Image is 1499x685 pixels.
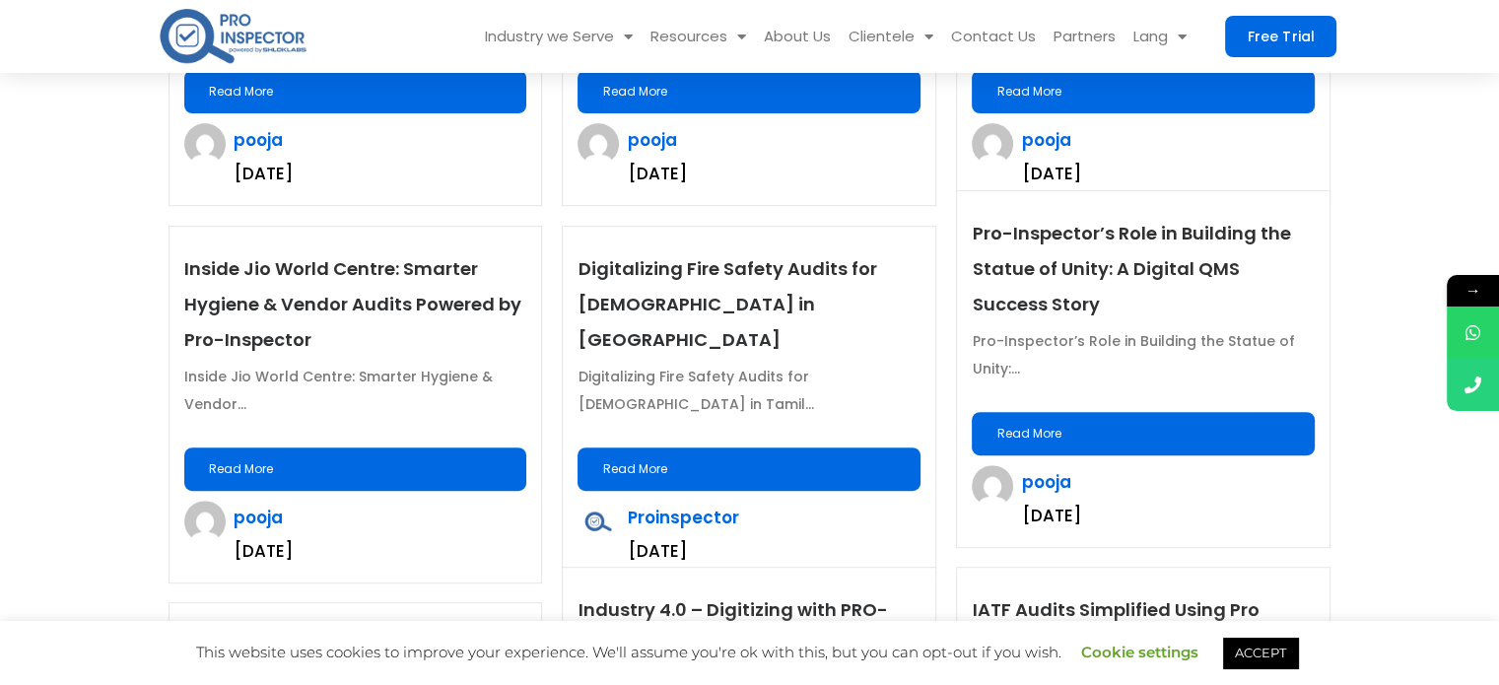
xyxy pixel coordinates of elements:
a: pooja [1021,470,1070,494]
a: pooja [234,128,283,152]
a: pooja [627,128,676,152]
a: Read More [972,70,1315,113]
time: [DATE] [1021,504,1080,527]
span: Free Trial [1248,30,1314,43]
a: Read More [184,447,527,491]
a: Industry 4.0 – Digitizing with PRO-INSPECTOR in [DATE] [578,597,887,657]
img: pro-inspector-logo [158,5,308,67]
time: [DATE] [1021,162,1080,185]
a: pooja [234,506,283,529]
p: Inside Jio World Centre: Smarter Hygiene & Vendor... [184,363,527,418]
time: [DATE] [627,539,686,563]
time: [DATE] [234,539,293,563]
p: Pro-Inspector’s Role in Building the Statue of Unity:... [972,327,1315,382]
img: pooja [972,123,1013,165]
p: Digitalizing Fire Safety Audits for [DEMOGRAPHIC_DATA] in Tamil... [578,363,920,418]
a: Proinspector [627,506,738,529]
time: [DATE] [627,162,686,185]
a: Read More [578,447,920,491]
span: → [1447,275,1499,307]
a: Read More [972,412,1315,455]
img: pooja [184,123,226,165]
a: Inside Jio World Centre: Smarter Hygiene & Vendor Audits Powered by Pro-Inspector [184,256,521,352]
a: Digitalizing Fire Safety Audits for [DEMOGRAPHIC_DATA] in [GEOGRAPHIC_DATA] [578,256,876,352]
img: Proinspector [578,501,619,542]
a: pooja [1021,128,1070,152]
a: Read More [184,70,527,113]
a: Cookie settings [1081,643,1198,661]
span: This website uses cookies to improve your experience. We'll assume you're ok with this, but you c... [196,643,1303,661]
time: [DATE] [234,162,293,185]
a: IATF Audits Simplified Using Pro Inspector [972,597,1259,657]
img: pooja [578,123,619,165]
a: Pro-Inspector’s Role in Building the Statue of Unity: A Digital QMS Success Story [972,221,1290,316]
a: Free Trial [1225,16,1336,57]
a: Read More [578,70,920,113]
a: ACCEPT [1223,638,1298,668]
img: pooja [184,501,226,542]
img: pooja [972,465,1013,507]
